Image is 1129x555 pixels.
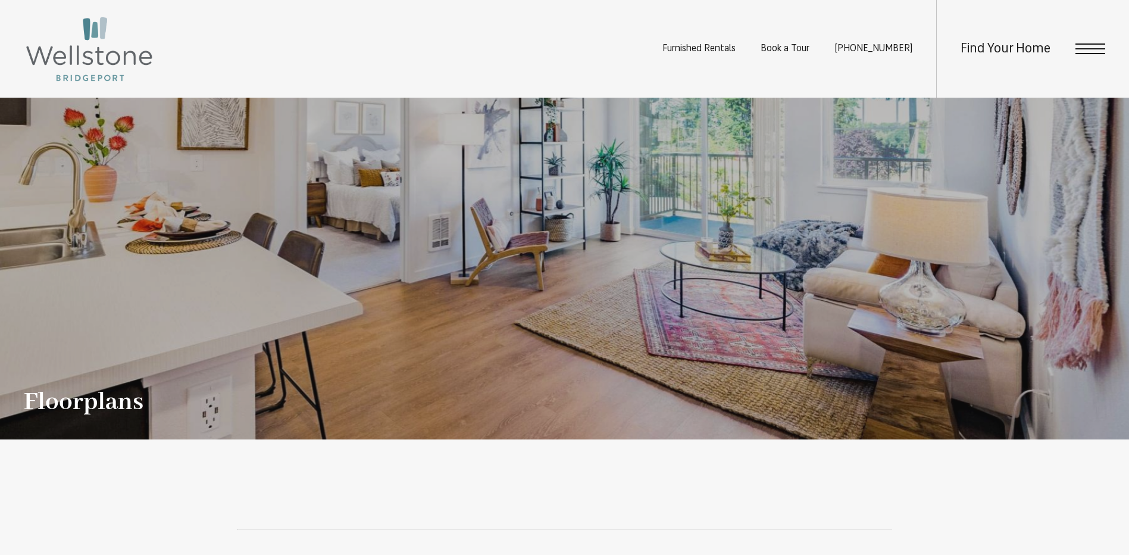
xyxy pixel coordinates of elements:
[24,389,143,416] h1: Floorplans
[662,44,736,54] a: Furnished Rentals
[834,44,912,54] a: Call us at (253) 400-3144
[24,15,155,83] img: Wellstone
[834,44,912,54] span: [PHONE_NUMBER]
[1075,43,1105,54] button: Open Menu
[761,44,809,54] a: Book a Tour
[961,42,1050,56] a: Find Your Home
